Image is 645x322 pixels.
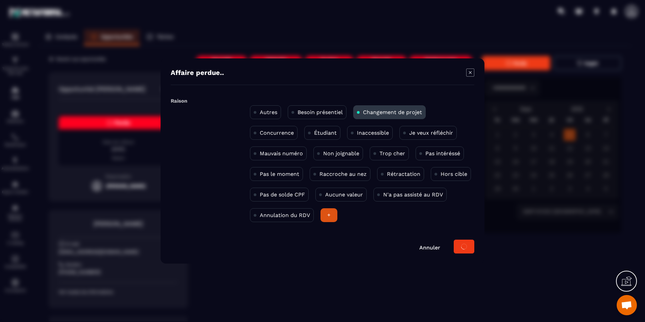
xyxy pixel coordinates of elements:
p: N'a pas assisté au RDV [383,191,443,198]
a: Annuler [419,244,440,251]
div: + [320,208,337,222]
p: Rétractation [387,171,420,177]
label: Raison [171,98,187,104]
p: Annulation du RDV [260,212,310,218]
p: Autres [260,109,277,115]
p: Pas de solde CPF [260,191,305,198]
h4: Affaire perdue.. [171,69,224,78]
p: Étudiant [314,130,337,136]
a: Ouvrir le chat [617,295,637,315]
p: Mauvais numéro [260,150,303,157]
p: Changement de projet [363,109,422,115]
p: Inaccessible [357,130,389,136]
p: Concurrence [260,130,294,136]
p: Raccroche au nez [319,171,367,177]
p: Aucune valeur [325,191,363,198]
p: Pas intéréssé [425,150,460,157]
p: Besoin présentiel [298,109,343,115]
p: Je veux réfléchir [409,130,453,136]
p: Trop cher [380,150,405,157]
p: Hors cible [441,171,467,177]
p: Non joignable [323,150,359,157]
p: Pas le moment [260,171,299,177]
